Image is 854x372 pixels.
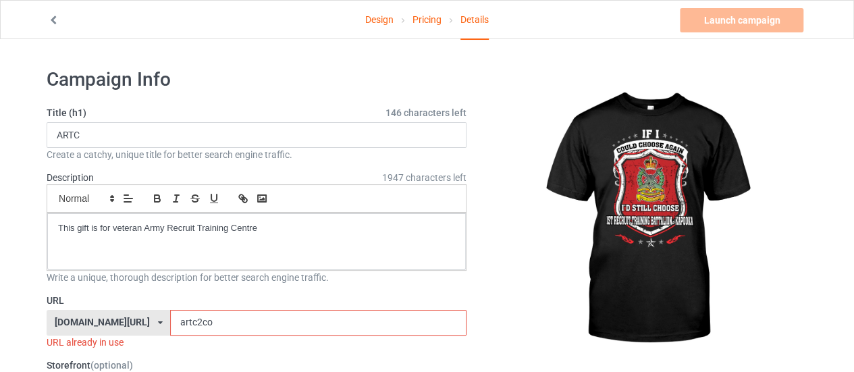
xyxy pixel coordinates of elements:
label: URL [47,294,466,307]
a: Pricing [412,1,442,38]
div: [DOMAIN_NAME][URL] [55,317,150,327]
label: Description [47,172,94,183]
span: 1947 characters left [382,171,466,184]
span: 146 characters left [385,106,466,119]
h1: Campaign Info [47,68,466,92]
div: Details [460,1,489,40]
div: URL already in use [47,336,466,349]
p: This gift is for veteran Army Recruit Training Centre [58,222,455,235]
div: Write a unique, thorough description for better search engine traffic. [47,271,466,284]
label: Title (h1) [47,106,466,119]
span: (optional) [90,360,133,371]
div: Create a catchy, unique title for better search engine traffic. [47,148,466,161]
label: Storefront [47,358,466,372]
a: Design [365,1,394,38]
